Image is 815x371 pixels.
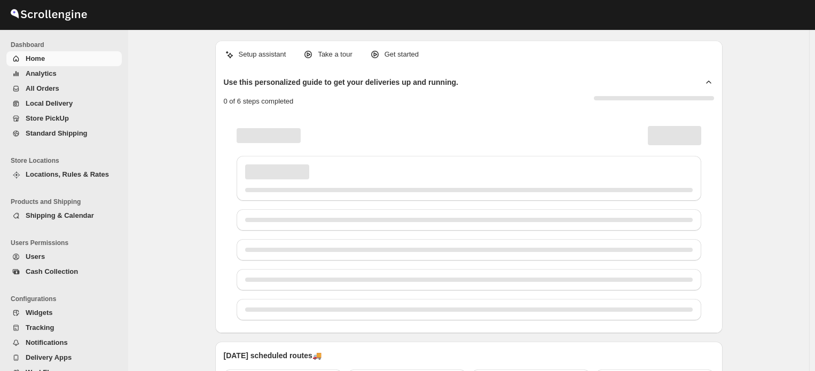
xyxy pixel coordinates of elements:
span: Dashboard [11,41,123,49]
button: Cash Collection [6,264,122,279]
span: Cash Collection [26,267,78,275]
h2: Use this personalized guide to get your deliveries up and running. [224,77,459,88]
span: Locations, Rules & Rates [26,170,109,178]
span: Analytics [26,69,57,77]
button: Widgets [6,305,122,320]
span: Delivery Apps [26,353,72,361]
span: Configurations [11,295,123,303]
span: Local Delivery [26,99,73,107]
button: Home [6,51,122,66]
button: Analytics [6,66,122,81]
span: Products and Shipping [11,198,123,206]
button: Notifications [6,335,122,350]
span: Store Locations [11,156,123,165]
span: Home [26,54,45,62]
p: Get started [385,49,419,60]
div: Page loading [224,115,714,325]
button: Users [6,249,122,264]
span: Tracking [26,323,54,331]
button: All Orders [6,81,122,96]
span: Standard Shipping [26,129,88,137]
span: Widgets [26,309,52,317]
p: [DATE] scheduled routes 🚚 [224,350,714,361]
span: Users [26,252,45,261]
span: Shipping & Calendar [26,211,94,219]
p: Setup assistant [239,49,286,60]
button: Locations, Rules & Rates [6,167,122,182]
span: Users Permissions [11,239,123,247]
span: Store PickUp [26,114,69,122]
button: Delivery Apps [6,350,122,365]
p: 0 of 6 steps completed [224,96,294,107]
p: Take a tour [318,49,352,60]
span: All Orders [26,84,59,92]
button: Shipping & Calendar [6,208,122,223]
span: Notifications [26,338,68,346]
button: Tracking [6,320,122,335]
